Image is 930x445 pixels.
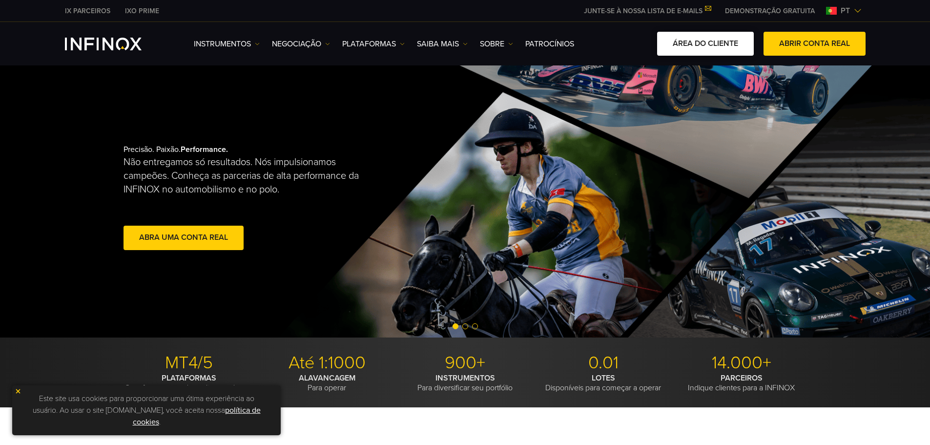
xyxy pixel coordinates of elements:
[435,373,495,383] strong: INSTRUMENTOS
[676,352,807,374] p: 14.000+
[162,373,216,383] strong: PLATAFORMAS
[400,373,531,393] p: Para diversificar seu portfólio
[764,32,866,56] a: ABRIR CONTA REAL
[118,6,166,16] a: INFINOX
[577,7,718,15] a: JUNTE-SE À NOSSA LISTA DE E-MAILS
[676,373,807,393] p: Indique clientes para a INFINOX
[538,352,669,374] p: 0.01
[342,38,405,50] a: PLATAFORMAS
[472,323,478,329] span: Go to slide 3
[480,38,513,50] a: SOBRE
[181,145,228,154] strong: Performance.
[17,390,276,430] p: Este site usa cookies para proporcionar uma ótima experiência ao usuário. Ao usar o site [DOMAIN_...
[272,38,330,50] a: NEGOCIAÇÃO
[124,155,370,196] p: Não entregamos só resultados. Nós impulsionamos campeões. Conheça as parcerias de alta performanc...
[721,373,763,383] strong: PARCEIROS
[15,388,21,395] img: yellow close icon
[718,6,822,16] a: INFINOX MENU
[400,352,531,374] p: 900+
[453,323,458,329] span: Go to slide 1
[124,352,254,374] p: MT4/5
[657,32,754,56] a: ÁREA DO CLIENTE
[65,38,165,50] a: INFINOX Logo
[262,352,393,374] p: Até 1:1000
[538,373,669,393] p: Disponíveis para começar a operar
[124,373,254,393] p: Com ferramentas de trading modernas
[462,323,468,329] span: Go to slide 2
[592,373,615,383] strong: LOTES
[299,373,355,383] strong: ALAVANCAGEM
[837,5,854,17] span: pt
[525,38,574,50] a: Patrocínios
[194,38,260,50] a: Instrumentos
[124,129,431,268] div: Precisão. Paixão.
[417,38,468,50] a: Saiba mais
[262,373,393,393] p: Para operar
[58,6,118,16] a: INFINOX
[124,226,244,250] a: abra uma conta real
